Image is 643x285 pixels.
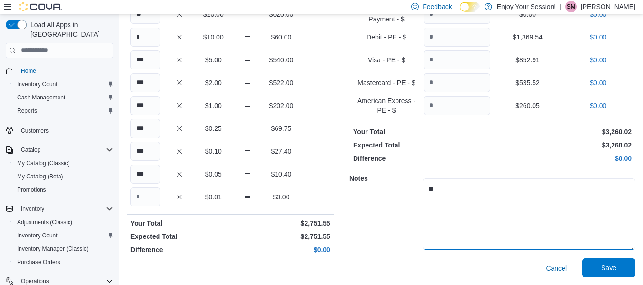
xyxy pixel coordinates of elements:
span: Inventory Count [17,80,58,88]
span: Home [17,65,113,77]
span: Cash Management [13,92,113,103]
p: | [560,1,562,12]
span: My Catalog (Classic) [13,157,113,169]
span: Adjustments (Classic) [13,216,113,228]
a: Inventory Count [13,79,61,90]
span: SM [567,1,575,12]
input: Quantity [130,5,160,24]
p: Mastercard - PE - $ [353,78,420,88]
input: Quantity [130,165,160,184]
button: Save [582,258,635,277]
button: My Catalog (Beta) [10,170,117,183]
p: Expected Total [353,140,491,150]
p: $3,260.02 [494,127,632,137]
p: Difference [130,245,228,255]
p: $0.00 [266,192,296,202]
input: Quantity [130,119,160,138]
p: Difference [353,154,491,163]
img: Cova [19,2,62,11]
span: Promotions [13,184,113,196]
p: Your Total [130,218,228,228]
input: Quantity [130,73,160,92]
span: Purchase Orders [17,258,60,266]
button: Inventory [2,202,117,216]
p: $2.00 [198,78,228,88]
p: $0.00 [565,32,632,42]
span: Adjustments (Classic) [17,218,72,226]
p: $0.00 [565,55,632,65]
input: Quantity [424,73,490,92]
span: My Catalog (Beta) [17,173,63,180]
p: $1.00 [198,101,228,110]
button: Inventory [17,203,48,215]
input: Quantity [130,142,160,161]
button: Purchase Orders [10,256,117,269]
span: Save [601,263,616,273]
a: Purchase Orders [13,256,64,268]
span: Home [21,67,36,75]
button: Inventory Manager (Classic) [10,242,117,256]
p: $202.00 [266,101,296,110]
button: Customers [2,123,117,137]
span: Inventory [17,203,113,215]
p: $260.05 [494,101,561,110]
span: Load All Apps in [GEOGRAPHIC_DATA] [27,20,113,39]
p: $535.52 [494,78,561,88]
button: Promotions [10,183,117,197]
p: $852.91 [494,55,561,65]
p: $620.00 [266,10,296,19]
p: American Express - PE - $ [353,96,420,115]
p: [PERSON_NAME] [581,1,635,12]
p: Visa - PE - $ [353,55,420,65]
a: My Catalog (Classic) [13,157,74,169]
p: $2,751.55 [232,218,330,228]
span: Customers [21,127,49,135]
p: $0.00 [494,154,632,163]
a: Promotions [13,184,50,196]
p: $10.40 [266,169,296,179]
a: Inventory Manager (Classic) [13,243,92,255]
span: Inventory Count [13,79,113,90]
button: Cash Management [10,91,117,104]
span: Purchase Orders [13,256,113,268]
p: $0.10 [198,147,228,156]
span: Customers [17,124,113,136]
p: $2,751.55 [232,232,330,241]
p: $0.25 [198,124,228,133]
span: Reports [17,107,37,115]
input: Quantity [130,28,160,47]
p: $5.00 [198,55,228,65]
a: Customers [17,125,52,137]
span: Feedback [423,2,452,11]
span: Promotions [17,186,46,194]
button: Inventory Count [10,229,117,242]
button: Reports [10,104,117,118]
span: Cancel [546,264,567,273]
span: Inventory [21,205,44,213]
p: Leafly Online Payment - $ [353,5,420,24]
input: Quantity [424,50,490,69]
button: Catalog [17,144,44,156]
button: Inventory Count [10,78,117,91]
button: My Catalog (Classic) [10,157,117,170]
input: Quantity [130,187,160,206]
p: $522.00 [266,78,296,88]
span: Catalog [17,144,113,156]
button: Adjustments (Classic) [10,216,117,229]
p: $0.00 [565,101,632,110]
span: Cash Management [17,94,65,101]
p: Expected Total [130,232,228,241]
button: Catalog [2,143,117,157]
p: $1,369.54 [494,32,561,42]
p: $0.01 [198,192,228,202]
a: My Catalog (Beta) [13,171,67,182]
input: Quantity [130,96,160,115]
button: Cancel [542,259,571,278]
button: Home [2,64,117,78]
h5: Notes [349,169,421,188]
p: $60.00 [266,32,296,42]
p: $0.00 [232,245,330,255]
p: $27.40 [266,147,296,156]
p: $0.00 [565,78,632,88]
